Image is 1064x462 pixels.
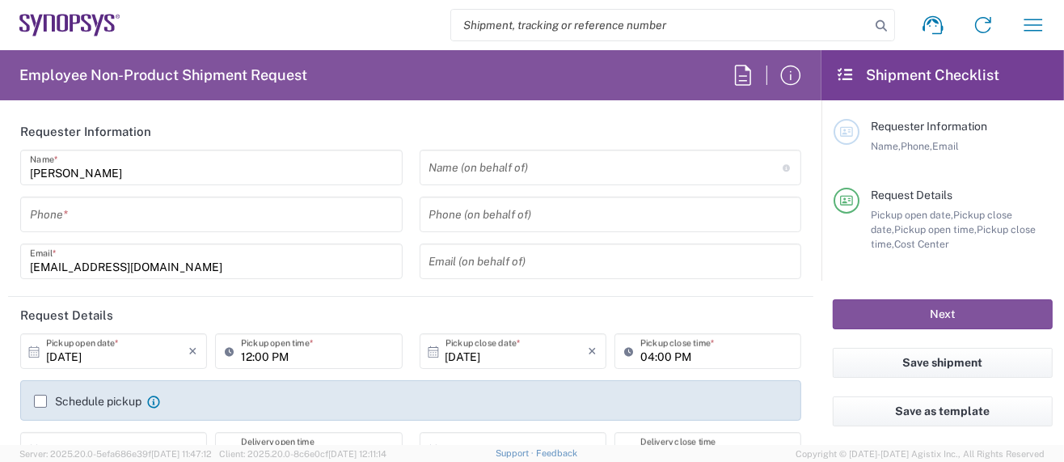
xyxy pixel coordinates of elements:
[536,448,577,458] a: Feedback
[901,140,932,152] span: Phone,
[871,209,953,221] span: Pickup open date,
[19,449,212,459] span: Server: 2025.20.0-5efa686e39f
[219,449,386,459] span: Client: 2025.20.0-8c6e0cf
[894,223,977,235] span: Pickup open time,
[20,307,113,324] h2: Request Details
[796,447,1045,461] span: Copyright © [DATE]-[DATE] Agistix Inc., All Rights Reserved
[894,238,949,250] span: Cost Center
[932,140,959,152] span: Email
[833,396,1053,426] button: Save as template
[871,189,952,201] span: Request Details
[188,338,197,364] i: ×
[151,449,212,459] span: [DATE] 11:47:12
[451,10,870,40] input: Shipment, tracking or reference number
[19,66,307,85] h2: Employee Non-Product Shipment Request
[496,448,536,458] a: Support
[833,299,1053,329] button: Next
[871,140,901,152] span: Name,
[833,348,1053,378] button: Save shipment
[588,338,597,364] i: ×
[34,395,141,408] label: Schedule pickup
[20,124,151,140] h2: Requester Information
[328,449,386,459] span: [DATE] 12:11:14
[836,66,999,85] h2: Shipment Checklist
[871,120,987,133] span: Requester Information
